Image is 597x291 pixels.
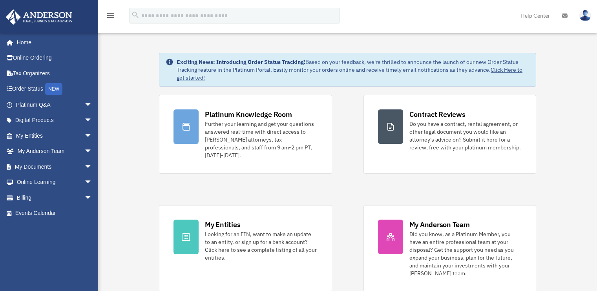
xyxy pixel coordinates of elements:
a: Events Calendar [5,206,104,221]
a: Digital Productsarrow_drop_down [5,113,104,128]
a: Platinum Q&Aarrow_drop_down [5,97,104,113]
a: menu [106,14,115,20]
div: Contract Reviews [409,109,466,119]
a: Online Ordering [5,50,104,66]
img: Anderson Advisors Platinum Portal [4,9,75,25]
span: arrow_drop_down [84,144,100,160]
a: My Entitiesarrow_drop_down [5,128,104,144]
div: Based on your feedback, we're thrilled to announce the launch of our new Order Status Tracking fe... [177,58,529,82]
span: arrow_drop_down [84,159,100,175]
img: User Pic [579,10,591,21]
a: Order StatusNEW [5,81,104,97]
a: Online Learningarrow_drop_down [5,175,104,190]
a: My Documentsarrow_drop_down [5,159,104,175]
div: Did you know, as a Platinum Member, you have an entire professional team at your disposal? Get th... [409,230,522,277]
span: arrow_drop_down [84,97,100,113]
strong: Exciting News: Introducing Order Status Tracking! [177,58,305,65]
a: Click Here to get started! [177,66,522,81]
span: arrow_drop_down [84,175,100,191]
a: Tax Organizers [5,65,104,81]
span: arrow_drop_down [84,113,100,129]
div: Do you have a contract, rental agreement, or other legal document you would like an attorney's ad... [409,120,522,151]
div: Platinum Knowledge Room [205,109,292,119]
a: Contract Reviews Do you have a contract, rental agreement, or other legal document you would like... [363,95,536,174]
a: Home [5,35,100,50]
span: arrow_drop_down [84,190,100,206]
i: menu [106,11,115,20]
div: NEW [45,83,62,95]
a: Billingarrow_drop_down [5,190,104,206]
div: My Anderson Team [409,220,470,229]
div: Further your learning and get your questions answered real-time with direct access to [PERSON_NAM... [205,120,317,159]
a: My Anderson Teamarrow_drop_down [5,144,104,159]
a: Platinum Knowledge Room Further your learning and get your questions answered real-time with dire... [159,95,332,174]
span: arrow_drop_down [84,128,100,144]
div: My Entities [205,220,240,229]
div: Looking for an EIN, want to make an update to an entity, or sign up for a bank account? Click her... [205,230,317,262]
i: search [131,11,140,19]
